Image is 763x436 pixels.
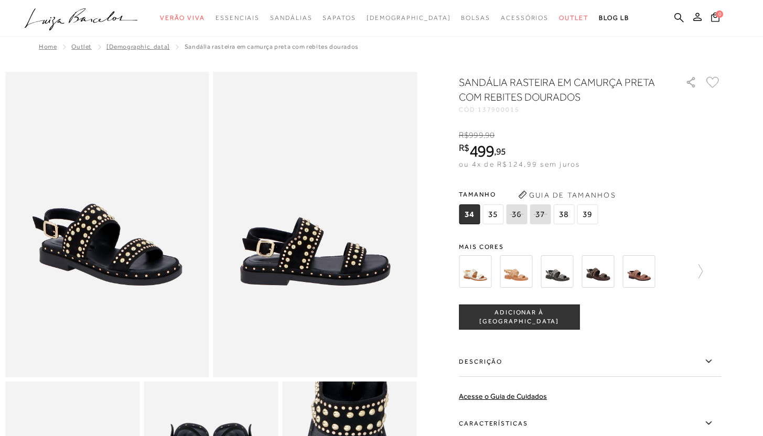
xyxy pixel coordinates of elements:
[160,14,205,21] span: Verão Viva
[459,392,547,400] a: Acesse o Guia de Cuidados
[459,346,721,377] label: Descrição
[160,8,205,28] a: categoryNavScreenReaderText
[501,8,549,28] a: categoryNavScreenReaderText
[708,12,723,26] button: 0
[459,204,480,224] span: 34
[459,130,469,140] i: R$
[216,14,260,21] span: Essenciais
[5,72,209,377] img: image
[185,43,359,50] span: SANDÁLIA RASTEIRA EM CAMURÇA PRETA COM REBITES DOURADOS
[39,43,57,50] a: Home
[461,8,490,28] a: categoryNavScreenReaderText
[459,75,655,104] h1: SANDÁLIA RASTEIRA EM CAMURÇA PRETA COM REBITES DOURADOS
[71,43,92,50] a: Outlet
[270,14,312,21] span: Sandálias
[496,146,506,157] span: 95
[459,304,579,330] button: ADICIONAR À [GEOGRAPHIC_DATA]
[494,147,506,156] i: ,
[482,204,503,224] span: 35
[541,255,573,288] img: SANDÁLIA EM COURO PRETO COM MULTI REBITES
[599,8,629,28] a: BLOG LB
[459,255,491,288] img: SANDÁLIA EM COBRA METALIZADA PRATA COM MULTI REBITES
[459,244,721,250] span: Mais cores
[469,141,494,160] span: 499
[323,14,356,21] span: Sapatos
[599,14,629,21] span: BLOG LB
[500,255,532,288] img: SANDÁLIA EM COURO CARAMELO COM MULTI REBITES
[553,204,574,224] span: 38
[559,14,588,21] span: Outlet
[461,14,490,21] span: Bolsas
[478,106,520,113] span: 137900015
[459,143,469,152] i: R$
[485,130,495,140] span: 90
[270,8,312,28] a: categoryNavScreenReaderText
[106,43,170,50] a: [DEMOGRAPHIC_DATA]
[559,8,588,28] a: categoryNavScreenReaderText
[459,106,669,113] div: CÓD:
[506,204,527,224] span: 36
[459,160,580,168] span: ou 4x de R$124,99 sem juros
[367,8,451,28] a: noSubCategoriesText
[213,72,417,377] img: image
[367,14,451,21] span: [DEMOGRAPHIC_DATA]
[622,255,655,288] img: SANDÁLIA RASTEIRA EM CAMURÇA CARAMELO COM REBITES DOURADOS
[459,308,579,326] span: ADICIONAR À [GEOGRAPHIC_DATA]
[514,187,619,203] button: Guia de Tamanhos
[530,204,551,224] span: 37
[323,8,356,28] a: categoryNavScreenReaderText
[459,187,600,202] span: Tamanho
[716,10,723,18] span: 0
[577,204,598,224] span: 39
[483,130,495,140] i: ,
[582,255,614,288] img: SANDÁLIA RASTEIRA EM CAMURÇA CAFÉ COM REBITES DOURADOS
[501,14,549,21] span: Acessórios
[469,130,483,140] span: 999
[216,8,260,28] a: categoryNavScreenReaderText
